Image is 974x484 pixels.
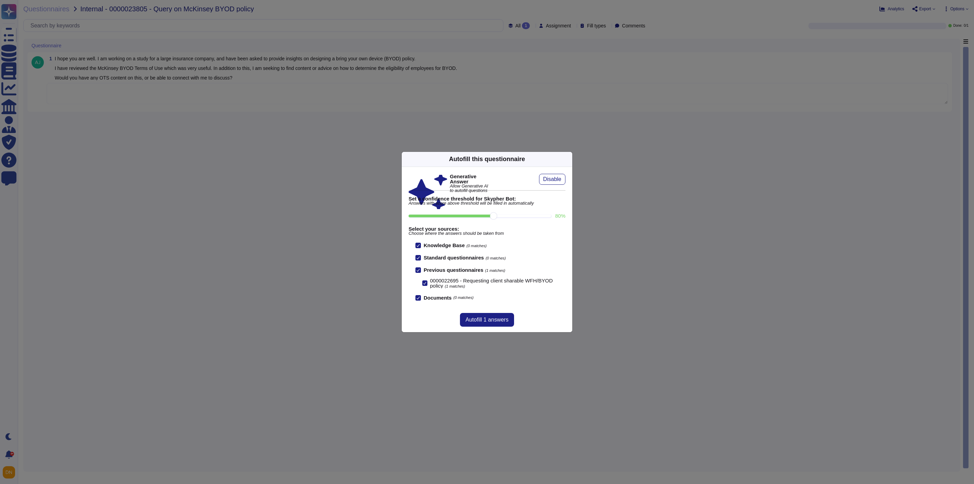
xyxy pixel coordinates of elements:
span: (1 matches) [485,268,505,273]
b: Knowledge Base [424,242,465,248]
b: Set a confidence threshold for Skypher Bot: [409,196,565,201]
b: Generative Answer [450,174,489,184]
button: Disable [539,174,565,185]
span: (1 matches) [445,284,465,288]
b: Documents [424,295,452,300]
span: Disable [543,177,561,182]
button: Autofill 1 answers [460,313,514,327]
b: Standard questionnaires [424,255,484,261]
span: (0 matches) [486,256,506,260]
label: 80 % [555,213,565,218]
b: Select your sources: [409,226,565,231]
span: (0 matches) [453,296,474,300]
span: Autofill 1 answers [465,317,508,323]
b: Previous questionnaires [424,267,483,273]
span: Allow Generative AI to autofill questions [450,184,489,193]
span: Answers with score above threshold will be filled in automatically [409,201,565,206]
span: Choose where the answers should be taken from [409,231,565,236]
div: Autofill this questionnaire [449,155,525,164]
span: (0 matches) [466,244,487,248]
span: 0000022695 - Requesting client sharable WFH/BYOD policy [430,278,553,289]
